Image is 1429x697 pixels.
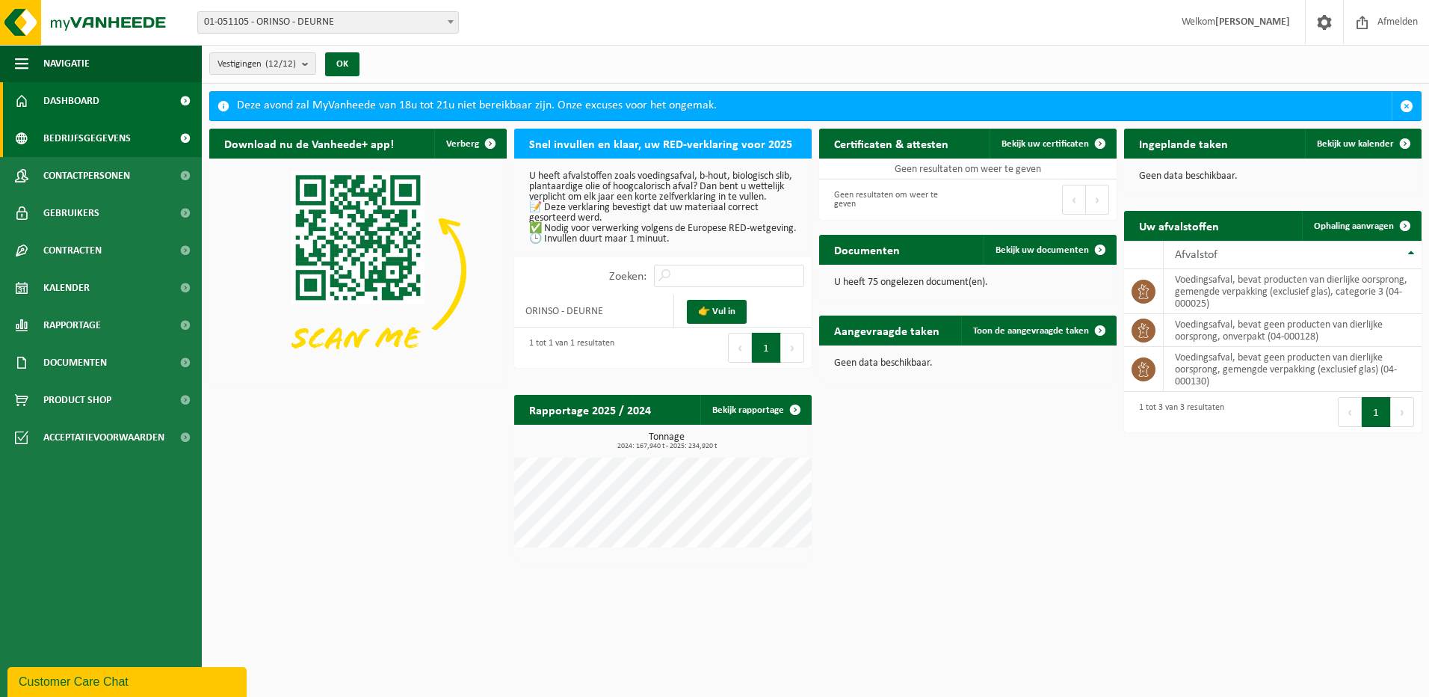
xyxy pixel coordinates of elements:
span: Product Shop [43,381,111,419]
span: 01-051105 - ORINSO - DEURNE [198,12,458,33]
img: Download de VHEPlus App [209,159,507,382]
span: Ophaling aanvragen [1314,221,1394,231]
label: Zoeken: [609,271,646,283]
h2: Documenten [819,235,915,264]
div: 1 tot 1 van 1 resultaten [522,331,614,364]
iframe: chat widget [7,664,250,697]
p: Geen data beschikbaar. [834,358,1102,369]
span: Bedrijfsgegevens [43,120,131,157]
div: Deze avond zal MyVanheede van 18u tot 21u niet bereikbaar zijn. Onze excuses voor het ongemak. [237,92,1392,120]
button: Verberg [434,129,505,159]
a: Toon de aangevraagde taken [961,316,1115,346]
count: (12/12) [265,59,296,69]
h2: Uw afvalstoffen [1124,211,1234,240]
span: Verberg [446,139,479,149]
button: Next [1391,397,1414,427]
span: Contactpersonen [43,157,130,194]
button: Previous [1062,185,1086,215]
button: 1 [752,333,781,363]
span: Afvalstof [1175,249,1217,261]
span: Navigatie [43,45,90,82]
h2: Snel invullen en klaar, uw RED-verklaring voor 2025 [514,129,807,158]
button: Previous [1338,397,1362,427]
span: Documenten [43,344,107,381]
span: Contracten [43,232,102,269]
td: Geen resultaten om weer te geven [819,159,1117,179]
h2: Aangevraagde taken [819,316,954,345]
button: Next [781,333,804,363]
p: Geen data beschikbaar. [1139,171,1407,182]
button: Next [1086,185,1109,215]
p: U heeft 75 ongelezen document(en). [834,277,1102,288]
a: Bekijk uw certificaten [990,129,1115,159]
h2: Certificaten & attesten [819,129,963,158]
button: Vestigingen(12/12) [209,52,316,75]
span: Dashboard [43,82,99,120]
div: 1 tot 3 van 3 resultaten [1132,396,1224,429]
span: Bekijk uw kalender [1317,139,1394,149]
a: 👉 Vul in [687,300,747,324]
span: Rapportage [43,307,101,344]
td: voedingsafval, bevat geen producten van dierlijke oorsprong, gemengde verpakking (exclusief glas)... [1164,347,1422,392]
td: voedingsafval, bevat geen producten van dierlijke oorsprong, onverpakt (04-000128) [1164,314,1422,347]
h3: Tonnage [522,432,812,450]
button: Previous [728,333,752,363]
div: Geen resultaten om weer te geven [827,183,960,216]
span: 01-051105 - ORINSO - DEURNE [197,11,459,34]
td: voedingsafval, bevat producten van dierlijke oorsprong, gemengde verpakking (exclusief glas), cat... [1164,269,1422,314]
span: Acceptatievoorwaarden [43,419,164,456]
span: Bekijk uw documenten [996,245,1089,255]
p: U heeft afvalstoffen zoals voedingsafval, b-hout, biologisch slib, plantaardige olie of hoogcalor... [529,171,797,245]
td: ORINSO - DEURNE [514,295,674,328]
span: Bekijk uw certificaten [1001,139,1089,149]
h2: Rapportage 2025 / 2024 [514,395,666,424]
span: Kalender [43,269,90,307]
a: Bekijk rapportage [700,395,810,425]
a: Bekijk uw kalender [1305,129,1420,159]
button: OK [325,52,359,76]
span: Toon de aangevraagde taken [973,326,1089,336]
a: Bekijk uw documenten [984,235,1115,265]
span: Gebruikers [43,194,99,232]
strong: [PERSON_NAME] [1215,16,1290,28]
h2: Download nu de Vanheede+ app! [209,129,409,158]
span: 2024: 167,940 t - 2025: 234,920 t [522,443,812,450]
span: Vestigingen [217,53,296,76]
a: Ophaling aanvragen [1302,211,1420,241]
h2: Ingeplande taken [1124,129,1243,158]
button: 1 [1362,397,1391,427]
